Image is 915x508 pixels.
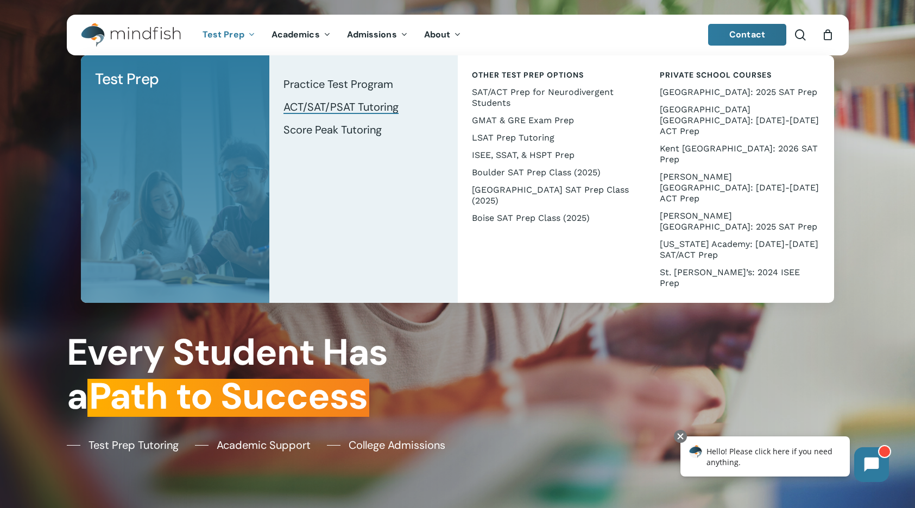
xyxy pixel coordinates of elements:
[349,437,445,453] span: College Admissions
[283,77,393,91] span: Practice Test Program
[822,29,834,41] a: Cart
[280,96,447,118] a: ACT/SAT/PSAT Tutoring
[657,140,823,168] a: Kent [GEOGRAPHIC_DATA]: 2026 SAT Prep
[660,87,817,97] span: [GEOGRAPHIC_DATA]: 2025 SAT Prep
[472,213,590,223] span: Boise SAT Prep Class (2025)
[472,150,575,160] span: ISEE, SSAT, & HSPT Prep
[283,100,399,114] span: ACT/SAT/PSAT Tutoring
[729,29,765,40] span: Contact
[469,209,635,227] a: Boise SAT Prep Class (2025)
[660,239,818,260] span: [US_STATE] Academy: [DATE]-[DATE] SAT/ACT Prep
[283,123,382,137] span: Score Peak Tutoring
[347,29,397,40] span: Admissions
[472,185,629,206] span: [GEOGRAPHIC_DATA] SAT Prep Class (2025)
[472,115,574,125] span: GMAT & GRE Exam Prep
[67,331,450,418] h1: Every Student Has a
[416,30,470,40] a: About
[472,167,601,177] span: Boulder SAT Prep Class (2025)
[708,24,786,46] a: Contact
[657,66,823,84] a: Private School Courses
[280,118,447,141] a: Score Peak Tutoring
[669,428,900,493] iframe: Chatbot
[87,372,369,420] em: Path to Success
[203,29,244,40] span: Test Prep
[660,104,819,136] span: [GEOGRAPHIC_DATA] [GEOGRAPHIC_DATA]: [DATE]-[DATE] ACT Prep
[67,15,849,55] header: Main Menu
[657,168,823,207] a: [PERSON_NAME][GEOGRAPHIC_DATA]: [DATE]-[DATE] ACT Prep
[194,15,469,55] nav: Main Menu
[339,30,416,40] a: Admissions
[424,29,451,40] span: About
[472,70,584,80] span: Other Test Prep Options
[660,267,800,288] span: St. [PERSON_NAME]’s: 2024 ISEE Prep
[92,66,258,92] a: Test Prep
[272,29,320,40] span: Academics
[194,30,263,40] a: Test Prep
[469,129,635,147] a: LSAT Prep Tutoring
[89,437,179,453] span: Test Prep Tutoring
[657,207,823,236] a: [PERSON_NAME][GEOGRAPHIC_DATA]: 2025 SAT Prep
[657,264,823,292] a: St. [PERSON_NAME]’s: 2024 ISEE Prep
[95,69,159,89] span: Test Prep
[472,132,554,143] span: LSAT Prep Tutoring
[660,143,818,164] span: Kent [GEOGRAPHIC_DATA]: 2026 SAT Prep
[67,437,179,453] a: Test Prep Tutoring
[657,236,823,264] a: [US_STATE] Academy: [DATE]-[DATE] SAT/ACT Prep
[657,84,823,101] a: [GEOGRAPHIC_DATA]: 2025 SAT Prep
[327,437,445,453] a: College Admissions
[263,30,339,40] a: Academics
[280,73,447,96] a: Practice Test Program
[469,84,635,112] a: SAT/ACT Prep for Neurodivergent Students
[660,172,819,204] span: [PERSON_NAME][GEOGRAPHIC_DATA]: [DATE]-[DATE] ACT Prep
[195,437,311,453] a: Academic Support
[469,66,635,84] a: Other Test Prep Options
[469,112,635,129] a: GMAT & GRE Exam Prep
[657,101,823,140] a: [GEOGRAPHIC_DATA] [GEOGRAPHIC_DATA]: [DATE]-[DATE] ACT Prep
[660,211,817,232] span: [PERSON_NAME][GEOGRAPHIC_DATA]: 2025 SAT Prep
[469,147,635,164] a: ISEE, SSAT, & HSPT Prep
[472,87,614,108] span: SAT/ACT Prep for Neurodivergent Students
[660,70,772,80] span: Private School Courses
[469,164,635,181] a: Boulder SAT Prep Class (2025)
[217,437,311,453] span: Academic Support
[469,181,635,209] a: [GEOGRAPHIC_DATA] SAT Prep Class (2025)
